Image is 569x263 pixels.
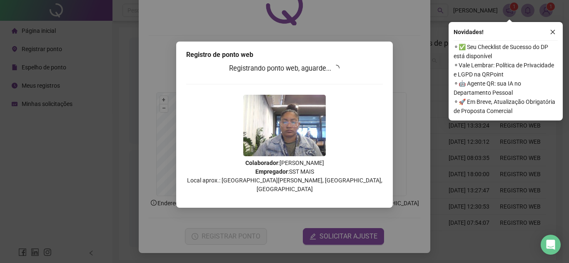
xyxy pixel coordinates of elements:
img: Z [243,95,326,156]
strong: Empregador [255,168,288,175]
span: loading [333,65,339,71]
span: ⚬ ✅ Seu Checklist de Sucesso do DP está disponível [454,42,558,61]
strong: Colaborador [245,160,278,166]
span: ⚬ Vale Lembrar: Política de Privacidade e LGPD na QRPoint [454,61,558,79]
span: ⚬ 🤖 Agente QR: sua IA no Departamento Pessoal [454,79,558,97]
span: close [550,29,556,35]
div: Registro de ponto web [186,50,383,60]
p: : [PERSON_NAME] : SST MAIS Local aprox.: [GEOGRAPHIC_DATA][PERSON_NAME], [GEOGRAPHIC_DATA], [GEOG... [186,159,383,194]
h3: Registrando ponto web, aguarde... [186,63,383,74]
span: ⚬ 🚀 Em Breve, Atualização Obrigatória de Proposta Comercial [454,97,558,116]
span: Novidades ! [454,27,484,37]
div: Open Intercom Messenger [541,235,561,255]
